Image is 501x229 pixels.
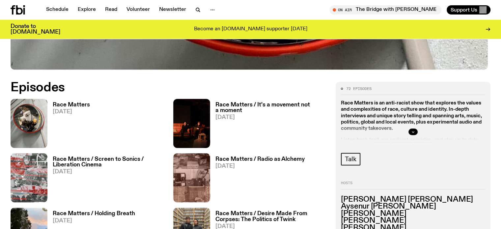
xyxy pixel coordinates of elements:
strong: Race Matters is an anti-racist show that explores the values and complexities of race, culture an... [341,100,482,131]
button: Support Us [447,5,490,14]
span: 72 episodes [346,87,372,91]
h3: [PERSON_NAME] [PERSON_NAME] [341,196,485,203]
a: Schedule [42,5,72,14]
h3: [PERSON_NAME] [341,217,485,224]
h3: Race Matters [53,102,90,108]
span: [DATE] [53,109,90,115]
a: Explore [74,5,100,14]
img: A collage of three images. From to bottom: Jose Maceda - Ugnayan - for 20 radio stations (1973) P... [173,153,210,202]
span: Support Us [451,7,477,13]
p: Become an [DOMAIN_NAME] supporter [DATE] [194,26,307,32]
span: Tune in live [337,7,438,12]
a: Race Matters / It's a movement not a moment[DATE] [210,102,328,148]
img: A photo of the Race Matters team taken in a rear view or "blindside" mirror. A bunch of people of... [11,99,47,148]
h3: Race Matters / It's a movement not a moment [215,102,328,113]
button: On AirThe Bridge with [PERSON_NAME] [329,5,441,14]
h2: Episodes [11,82,328,94]
span: [DATE] [215,163,305,169]
h3: Race Matters / Screen to Sonics / Liberation Cinema [53,157,165,168]
a: Talk [341,153,360,165]
img: A photo of Shareeka and Ethan speaking live at The Red Rattler, a repurposed warehouse venue. The... [173,99,210,148]
a: Race Matters / Screen to Sonics / Liberation Cinema[DATE] [47,157,165,202]
span: [DATE] [53,169,165,175]
h3: Race Matters / Desire Made From Corpses: The Politics of Twink [215,211,328,222]
h3: [PERSON_NAME] [341,210,485,217]
h2: Hosts [341,181,485,189]
a: Volunteer [123,5,154,14]
h3: Aysenur [PERSON_NAME] [341,203,485,210]
a: Newsletter [155,5,190,14]
span: [DATE] [53,218,135,224]
span: [DATE] [215,115,328,120]
a: Race Matters / Radio as Alchemy[DATE] [210,157,305,202]
span: Talk [345,156,356,163]
h3: Race Matters / Radio as Alchemy [215,157,305,162]
h3: Donate to [DOMAIN_NAME] [11,24,60,35]
a: Race Matters[DATE] [47,102,90,148]
a: Read [101,5,121,14]
h3: Race Matters / Holding Breath [53,211,135,216]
